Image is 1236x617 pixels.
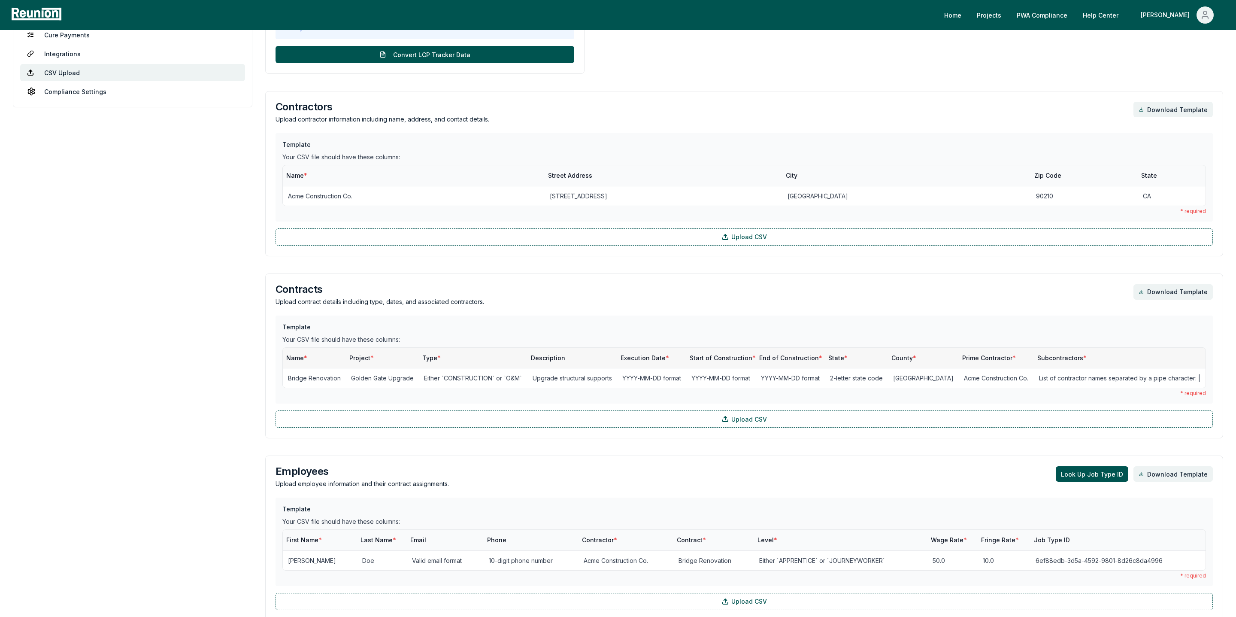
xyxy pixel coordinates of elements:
div: * required [282,390,1206,397]
span: Name [286,354,307,362]
td: Either `APPRENTICE` or `JOURNEYWORKER` [754,550,927,570]
span: Name [286,172,307,179]
label: Upload CSV [276,593,1213,610]
p: Upload employee information and their contract assignments. [276,479,449,488]
span: Email [410,536,426,544]
span: End of Construction [759,354,822,362]
a: Download Template [1133,284,1213,300]
span: County [891,354,916,362]
td: 6ef88edb-3d5a-4592-9801-8d26c8da4996 [1030,550,1206,570]
td: [STREET_ADDRESS] [545,186,782,206]
td: Golden Gate Upgrade [346,368,419,388]
td: Acme Construction Co. [283,186,545,206]
span: Fringe Rate [981,536,1019,544]
span: State [828,354,848,362]
td: [GEOGRAPHIC_DATA] [888,368,959,388]
span: Zip Code [1034,172,1061,179]
span: Start of Construction [690,354,756,362]
span: Type [422,354,441,362]
span: Contractor [582,536,617,544]
td: [PERSON_NAME] [283,550,357,570]
button: Look Up Job Type ID [1056,466,1128,482]
span: Level [757,536,777,544]
span: State [1141,172,1157,179]
a: Integrations [20,45,245,62]
td: 90210 [1031,186,1138,206]
label: Upload CSV [276,410,1213,428]
td: Upgrade structural supports [527,368,617,388]
span: Project [349,354,374,362]
span: Description [531,354,565,362]
label: Upload CSV [276,228,1213,246]
span: Job Type ID [1034,536,1070,544]
a: CSV Upload [20,64,245,81]
h3: Template [282,505,1206,514]
button: [PERSON_NAME] [1134,6,1221,24]
td: CA [1138,186,1206,206]
span: Wage Rate [931,536,967,544]
button: Convert LCP Tracker Data [276,46,574,63]
td: 50.0 [927,550,978,570]
td: Acme Construction Co. [579,550,674,570]
span: Subcontractors [1037,354,1087,362]
span: Street Address [548,172,592,179]
td: Bridge Renovation [673,550,754,570]
h3: Template [282,140,1206,149]
h3: Contractors [276,102,489,112]
a: Projects [970,6,1008,24]
div: Your CSV file should have these columns: [282,517,1206,526]
nav: Main [937,6,1227,24]
a: PWA Compliance [1010,6,1074,24]
td: Bridge Renovation [283,368,346,388]
h3: Employees [276,466,449,477]
p: Upload contract details including type, dates, and associated contractors. [276,297,484,306]
span: Prime Contractor [962,354,1016,362]
span: First Name [286,536,322,544]
td: 2-letter state code [825,368,888,388]
td: List of contractor names separated by a pipe character: | [1034,368,1206,388]
a: Home [937,6,968,24]
div: Your CSV file should have these columns: [282,152,1206,161]
td: Doe [357,550,407,570]
a: Download Template [1133,102,1213,117]
a: Cure Payments [20,26,245,43]
div: Your CSV file should have these columns: [282,335,1206,344]
span: Execution Date [621,354,669,362]
h3: Template [282,322,1206,331]
a: Help Center [1076,6,1125,24]
div: * required [282,208,1206,215]
span: Last Name [360,536,396,544]
span: Phone [487,536,506,544]
a: Compliance Settings [20,83,245,100]
h3: Contracts [276,284,484,295]
td: YYYY-MM-DD format [756,368,825,388]
td: 10-digit phone number [484,550,579,570]
p: Upload contractor information including name, address, and contact details. [276,115,489,124]
td: YYYY-MM-DD format [617,368,686,388]
span: City [786,172,797,179]
td: YYYY-MM-DD format [686,368,756,388]
td: 10.0 [978,550,1030,570]
span: Contract [677,536,706,544]
td: [GEOGRAPHIC_DATA] [782,186,1031,206]
td: Either `CONSTRUCTION` or `O&M` [419,368,527,388]
td: Acme Construction Co. [959,368,1033,388]
td: Valid email format [407,550,484,570]
div: * required [282,572,1206,579]
div: [PERSON_NAME] [1141,6,1193,24]
a: Download Template [1133,466,1213,482]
